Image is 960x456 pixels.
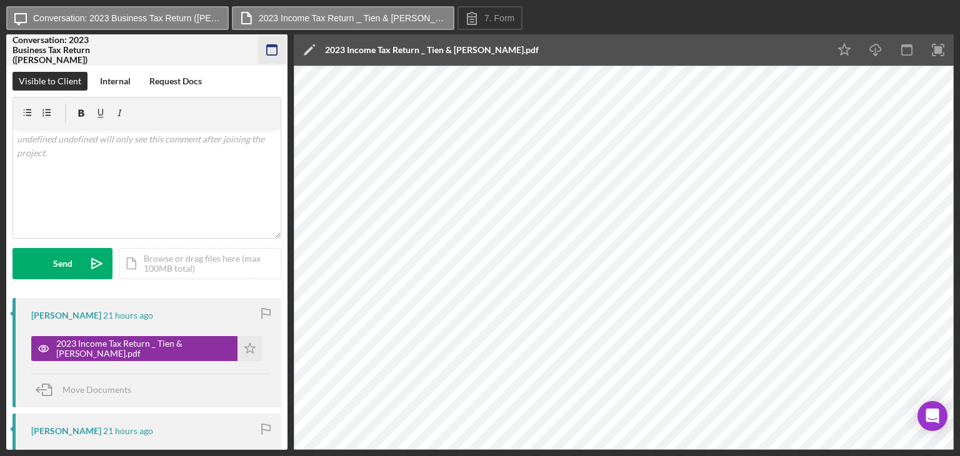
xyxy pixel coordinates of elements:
button: Move Documents [31,374,144,405]
div: Internal [100,72,131,91]
button: Visible to Client [12,72,87,91]
label: 2023 Income Tax Return _ Tien & [PERSON_NAME].pdf [259,13,446,23]
div: [PERSON_NAME] [31,426,101,436]
button: Request Docs [143,72,208,91]
div: [PERSON_NAME] [31,310,101,320]
div: Conversation: 2023 Business Tax Return ([PERSON_NAME]) [12,35,100,65]
label: Conversation: 2023 Business Tax Return ([PERSON_NAME]) [33,13,221,23]
button: 2023 Income Tax Return _ Tien & [PERSON_NAME].pdf [31,336,262,361]
time: 2025-09-09 02:48 [103,426,153,436]
div: 2023 Income Tax Return _ Tien & [PERSON_NAME].pdf [325,45,539,55]
button: 7. Form [457,6,522,30]
button: 2023 Income Tax Return _ Tien & [PERSON_NAME].pdf [232,6,454,30]
label: 7. Form [484,13,514,23]
div: 2023 Income Tax Return _ Tien & [PERSON_NAME].pdf [56,339,231,359]
span: Move Documents [62,384,131,395]
time: 2025-09-09 02:49 [103,310,153,320]
button: Send [12,248,112,279]
div: Open Intercom Messenger [917,401,947,431]
div: Send [53,248,72,279]
button: Internal [94,72,137,91]
button: Conversation: 2023 Business Tax Return ([PERSON_NAME]) [6,6,229,30]
div: Visible to Client [19,72,81,91]
div: Request Docs [149,72,202,91]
